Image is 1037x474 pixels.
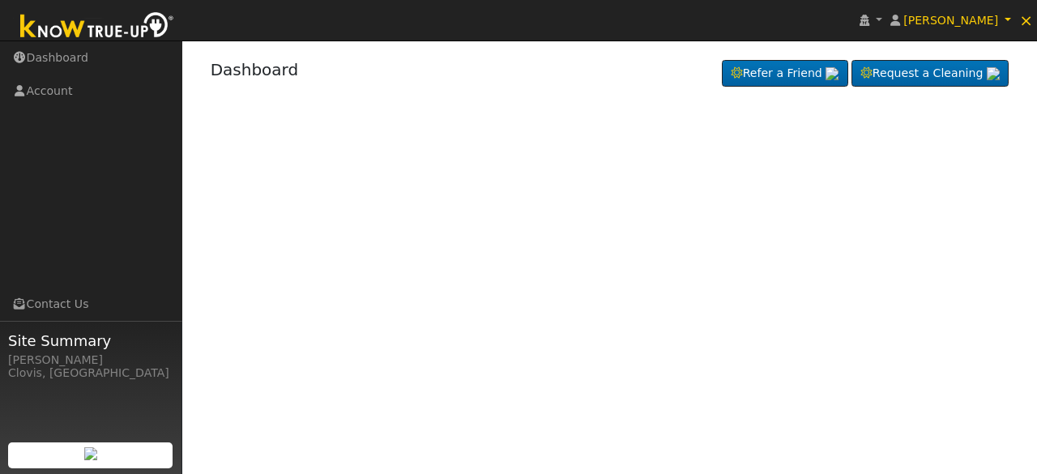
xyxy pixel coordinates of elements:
[987,67,1000,80] img: retrieve
[8,330,173,352] span: Site Summary
[851,60,1009,88] a: Request a Cleaning
[8,352,173,369] div: [PERSON_NAME]
[84,447,97,460] img: retrieve
[1019,11,1033,30] span: ×
[211,60,299,79] a: Dashboard
[8,365,173,382] div: Clovis, [GEOGRAPHIC_DATA]
[12,9,182,45] img: Know True-Up
[722,60,848,88] a: Refer a Friend
[903,14,998,27] span: [PERSON_NAME]
[826,67,839,80] img: retrieve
